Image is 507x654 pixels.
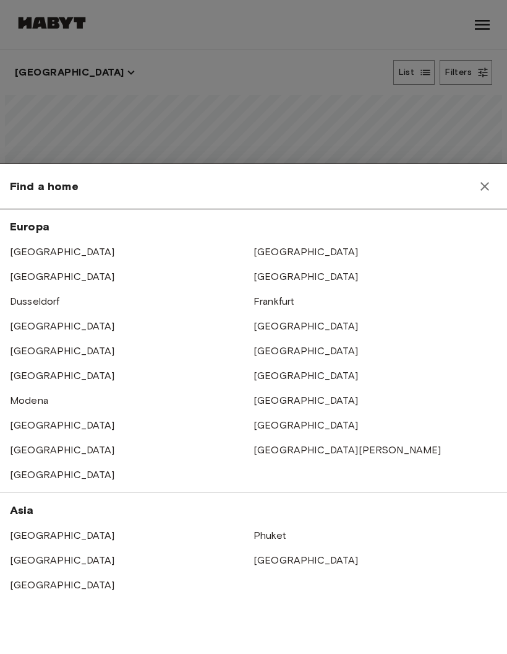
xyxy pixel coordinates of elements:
a: Phuket [253,530,286,541]
a: [GEOGRAPHIC_DATA] [10,419,115,431]
a: [GEOGRAPHIC_DATA][PERSON_NAME] [253,444,441,456]
a: [GEOGRAPHIC_DATA] [10,345,115,357]
a: [GEOGRAPHIC_DATA] [10,271,115,282]
a: [GEOGRAPHIC_DATA] [253,345,359,357]
span: Find a home [10,179,79,194]
a: Modena [10,395,48,406]
a: [GEOGRAPHIC_DATA] [10,370,115,381]
a: [GEOGRAPHIC_DATA] [253,271,359,282]
a: Dusseldorf [10,295,60,307]
a: [GEOGRAPHIC_DATA] [253,395,359,406]
a: [GEOGRAPHIC_DATA] [253,554,359,566]
a: [GEOGRAPHIC_DATA] [253,246,359,258]
span: Europa [10,220,49,233]
a: Frankfurt [253,295,294,307]
a: [GEOGRAPHIC_DATA] [10,554,115,566]
a: [GEOGRAPHIC_DATA] [253,419,359,431]
a: [GEOGRAPHIC_DATA] [253,370,359,381]
a: [GEOGRAPHIC_DATA] [10,320,115,332]
a: [GEOGRAPHIC_DATA] [10,530,115,541]
span: Asia [10,504,34,517]
a: [GEOGRAPHIC_DATA] [10,469,115,481]
a: [GEOGRAPHIC_DATA] [10,444,115,456]
a: [GEOGRAPHIC_DATA] [10,246,115,258]
a: [GEOGRAPHIC_DATA] [253,320,359,332]
a: [GEOGRAPHIC_DATA] [10,579,115,591]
